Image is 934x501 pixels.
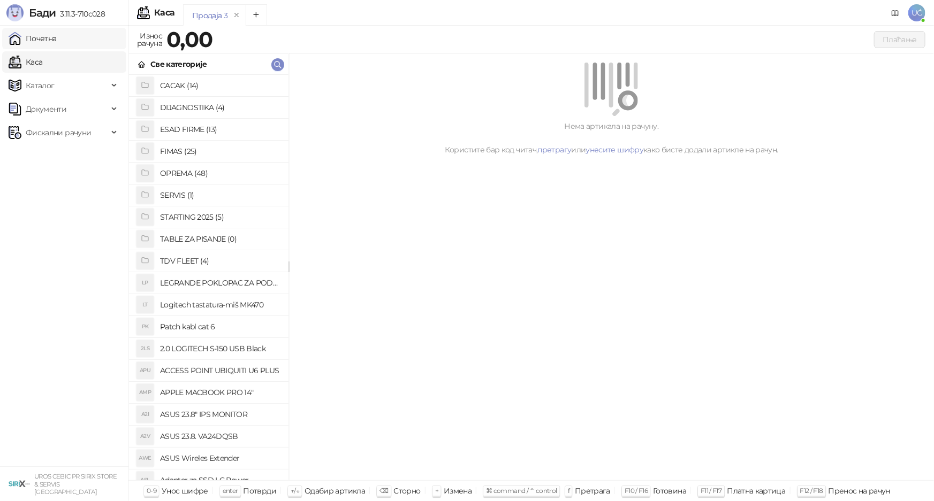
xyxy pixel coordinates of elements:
h4: ASUS 23.8. VA24DQSB [160,428,280,445]
h4: TDV FLEET (4) [160,252,280,269]
div: ASL [136,472,154,489]
strong: 0,00 [166,26,212,52]
button: Плаћање [874,31,925,48]
span: 3.11.3-710c028 [56,9,105,19]
span: 0-9 [147,487,156,495]
div: Каса [154,9,174,17]
span: F11 / F17 [701,487,722,495]
a: Документација [887,4,904,21]
div: Све категорије [150,58,207,70]
div: Нема артикала на рачуну. Користите бар код читач, или како бисте додали артикле на рачун. [302,120,921,156]
div: Измена [444,484,472,498]
div: Готовина [653,484,686,498]
span: Бади [29,6,56,19]
small: UROS CEBIC PR SIRIX STORE & SERVIS [GEOGRAPHIC_DATA] [34,473,117,496]
span: ⌫ [379,487,388,495]
div: A2I [136,406,154,423]
h4: ASUS Wireles Extender [160,450,280,467]
div: Претрага [575,484,610,498]
div: Потврди [244,484,277,498]
img: Logo [6,4,24,21]
div: Продаја 3 [192,10,227,21]
span: F10 / F16 [625,487,648,495]
span: Документи [26,98,66,120]
span: f [568,487,569,495]
span: ⌘ command / ⌃ control [486,487,557,495]
h4: ASUS 23.8" IPS MONITOR [160,406,280,423]
h4: ESAD FIRME (13) [160,121,280,138]
h4: Patch kabl cat 6 [160,318,280,335]
div: 2LS [136,340,154,357]
div: LT [136,296,154,313]
h4: DIJAGNOSTIKA (4) [160,99,280,116]
a: унесите шифру [586,145,644,155]
div: PK [136,318,154,335]
span: Фискални рачуни [26,122,91,143]
div: Одабир артикла [305,484,365,498]
h4: CACAK (14) [160,77,280,94]
span: + [435,487,438,495]
div: grid [129,75,288,480]
h4: SERVIS (1) [160,187,280,204]
span: enter [223,487,238,495]
button: Add tab [246,4,267,26]
h4: OPREMA (48) [160,165,280,182]
a: Каса [9,51,42,73]
h4: LEGRANDE POKLOPAC ZA PODNE KUTIJE [160,274,280,291]
div: Пренос на рачун [829,484,890,498]
div: LP [136,274,154,291]
h4: STARTING 2025 (5) [160,209,280,226]
h4: Adapter za SSD LC Power [160,472,280,489]
div: AMP [136,384,154,401]
h4: TABLE ZA PISANJE (0) [160,230,280,248]
div: Унос шифре [162,484,208,498]
div: Платна картица [727,484,786,498]
h4: 2.0 LOGITECH S-150 USB Black [160,340,280,357]
a: претрагу [538,145,572,155]
h4: Logitech tastatura-miš MK470 [160,296,280,313]
span: F12 / F18 [800,487,823,495]
h4: FIMAS (25) [160,143,280,160]
div: AWE [136,450,154,467]
div: Сторно [394,484,421,498]
span: ↑/↓ [291,487,299,495]
div: A2V [136,428,154,445]
h4: ACCESS POINT UBIQUITI U6 PLUS [160,362,280,379]
div: APU [136,362,154,379]
img: 64x64-companyLogo-cb9a1907-c9b0-4601-bb5e-5084e694c383.png [9,473,30,495]
button: remove [230,11,244,20]
div: Износ рачуна [135,29,164,50]
h4: APPLE MACBOOK PRO 14" [160,384,280,401]
span: UĆ [908,4,925,21]
span: Каталог [26,75,55,96]
a: Почетна [9,28,57,49]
